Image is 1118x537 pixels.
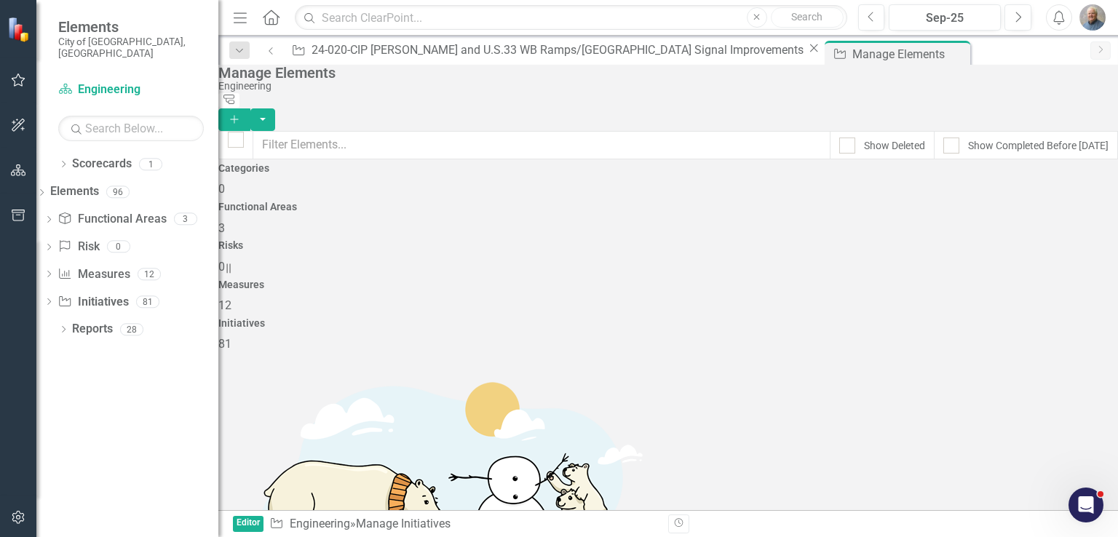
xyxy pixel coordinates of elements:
div: 24-020-CIP [PERSON_NAME] and U.S.33 WB Ramps/[GEOGRAPHIC_DATA] Signal Improvements [312,41,806,59]
div: 28 [120,323,143,335]
a: Risk [58,239,99,255]
h4: Measures [218,279,1118,290]
input: Search ClearPoint... [295,5,847,31]
a: Elements [50,183,99,200]
input: Search Below... [58,116,204,141]
div: Show Completed Before [DATE] [968,138,1109,153]
h4: Initiatives [218,318,1118,329]
h4: Categories [218,163,1118,174]
div: Engineering [218,81,1111,92]
div: 1 [139,158,162,170]
a: Initiatives [58,294,128,311]
a: Measures [58,266,130,283]
div: Sep-25 [894,9,996,27]
input: Filter Elements... [253,131,830,159]
div: » Manage Initiatives [269,516,657,533]
span: Elements [58,18,204,36]
a: Engineering [290,517,350,530]
span: Editor [233,516,263,533]
img: ClearPoint Strategy [7,16,33,41]
span: Search [791,11,822,23]
button: Sep-25 [889,4,1001,31]
a: Reports [72,321,113,338]
h4: Functional Areas [218,202,1118,212]
small: City of [GEOGRAPHIC_DATA], [GEOGRAPHIC_DATA] [58,36,204,60]
img: Jared Groves [1079,4,1106,31]
div: 12 [138,268,161,280]
div: 81 [136,295,159,308]
a: 24-020-CIP [PERSON_NAME] and U.S.33 WB Ramps/[GEOGRAPHIC_DATA] Signal Improvements [286,41,806,59]
h4: Risks [218,240,1118,251]
button: Search [771,7,844,28]
a: Functional Areas [58,211,166,228]
a: Scorecards [72,156,132,172]
a: Engineering [58,81,204,98]
div: 3 [174,213,197,226]
div: 0 [107,241,130,253]
div: Manage Elements [218,65,1111,81]
iframe: Intercom live chat [1069,488,1103,522]
div: Show Deleted [864,138,925,153]
div: Manage Elements [852,45,967,63]
div: 96 [106,186,130,198]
